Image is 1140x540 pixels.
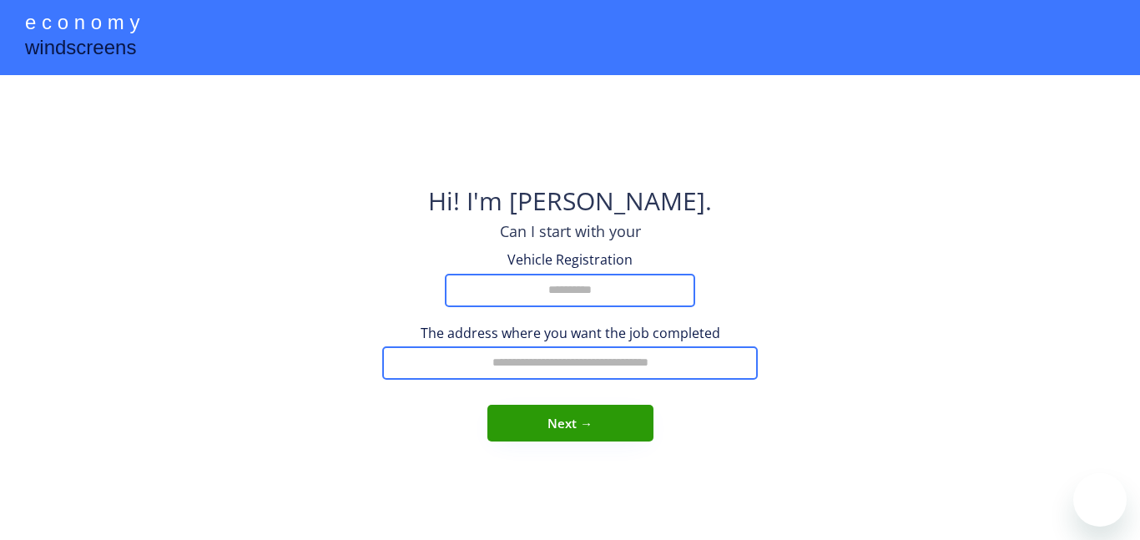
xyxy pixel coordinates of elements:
iframe: Button to launch messaging window [1073,473,1127,527]
div: e c o n o m y [25,8,139,40]
img: yH5BAEAAAAALAAAAAABAAEAAAIBRAA7 [528,92,612,175]
div: Can I start with your [500,221,641,242]
div: windscreens [25,33,136,66]
div: Hi! I'm [PERSON_NAME]. [428,184,712,221]
div: The address where you want the job completed [382,324,758,342]
button: Next → [487,405,653,442]
div: Vehicle Registration [487,250,653,269]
